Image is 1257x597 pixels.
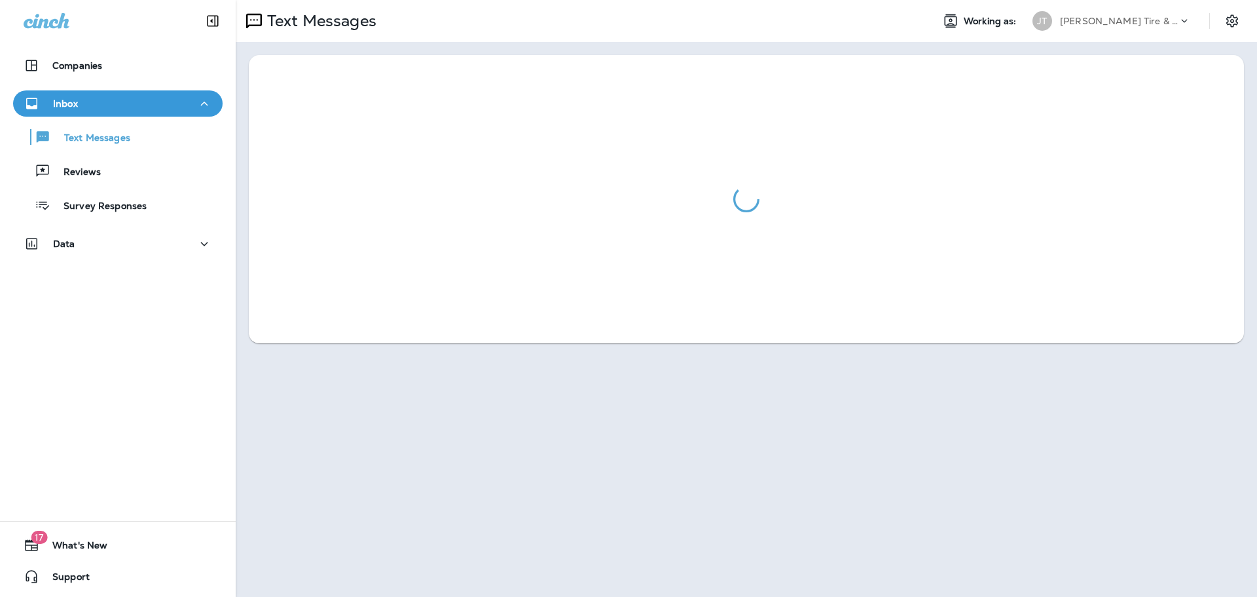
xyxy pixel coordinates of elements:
[964,16,1019,27] span: Working as:
[13,564,223,590] button: Support
[194,8,231,34] button: Collapse Sidebar
[13,191,223,219] button: Survey Responses
[1060,16,1178,26] p: [PERSON_NAME] Tire & Auto
[39,540,107,556] span: What's New
[13,532,223,558] button: 17What's New
[1220,9,1244,33] button: Settings
[13,231,223,257] button: Data
[13,157,223,185] button: Reviews
[13,52,223,79] button: Companies
[50,166,101,179] p: Reviews
[1032,11,1052,31] div: JT
[13,90,223,117] button: Inbox
[262,11,376,31] p: Text Messages
[53,98,78,109] p: Inbox
[31,531,47,544] span: 17
[50,201,147,213] p: Survey Responses
[39,571,90,587] span: Support
[52,60,102,71] p: Companies
[51,132,130,145] p: Text Messages
[53,239,75,249] p: Data
[13,123,223,151] button: Text Messages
